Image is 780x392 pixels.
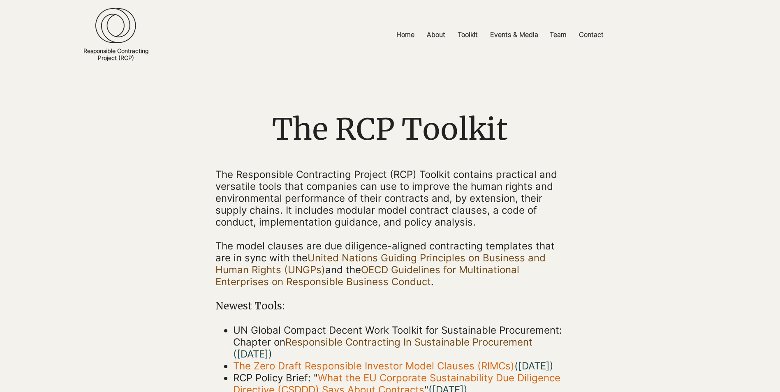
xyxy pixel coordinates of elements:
[486,25,542,44] p: Events & Media
[573,25,610,44] a: Contact
[291,25,708,44] nav: Site
[550,360,553,372] a: )
[215,252,546,276] a: United Nations Guiding Principles on Business and Human Rights (UNGPs)
[423,25,449,44] p: About
[544,25,573,44] a: Team
[285,336,532,348] a: Responsible Contracting In Sustainable Procurement
[272,111,508,148] span: The RCP Toolkit
[233,324,562,360] span: UN Global Compact Decent Work Toolkit for Sustainable Procurement: Chapter on
[518,360,550,372] a: [DATE]
[392,25,419,44] p: Home
[233,348,272,360] span: ([DATE])
[454,25,482,44] p: Toolkit
[215,168,557,228] span: The Responsible Contracting Project (RCP) Toolkit contains practical and versatile tools that com...
[215,264,519,288] a: OECD Guidelines for Multinational Enterprises on Responsible Business Conduct
[233,360,514,372] a: The Zero Draft Responsible Investor Model Clauses (RIMCs)
[484,25,544,44] a: Events & Media
[514,360,550,372] span: (
[390,25,421,44] a: Home
[421,25,451,44] a: About
[575,25,608,44] p: Contact
[215,300,285,312] span: Newest Tools:
[83,47,148,61] a: Responsible ContractingProject (RCP)
[215,240,555,288] span: The model clauses are due diligence-aligned contracting templates that are in sync with the and t...
[451,25,484,44] a: Toolkit
[546,25,571,44] p: Team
